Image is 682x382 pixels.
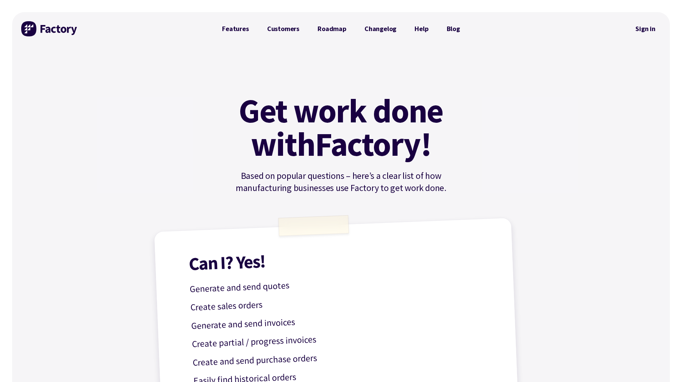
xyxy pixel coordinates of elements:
[191,307,494,333] p: Generate and send invoices
[189,243,491,273] h1: Can I? Yes!
[192,343,495,370] p: Create and send purchase orders
[438,21,469,36] a: Blog
[213,21,258,36] a: Features
[630,20,661,38] nav: Secondary Navigation
[189,270,492,297] p: Generate and send quotes
[213,170,469,194] p: Based on popular questions – here’s a clear list of how manufacturing businesses use Factory to g...
[315,127,431,161] mark: Factory!
[405,21,437,36] a: Help
[258,21,308,36] a: Customers
[227,94,455,161] h1: Get work done with
[630,20,661,38] a: Sign in
[190,288,493,315] p: Create sales orders
[213,21,469,36] nav: Primary Navigation
[355,21,405,36] a: Changelog
[21,21,78,36] img: Factory
[308,21,355,36] a: Roadmap
[192,325,494,352] p: Create partial / progress invoices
